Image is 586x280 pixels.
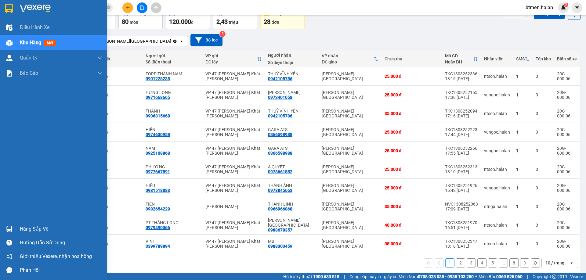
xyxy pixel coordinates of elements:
span: 2 [565,3,567,7]
button: Chưa thu2,43 triệu [213,7,257,29]
div: 1 [516,148,530,153]
div: 0966966868 [268,206,292,211]
span: down [97,71,102,76]
div: VP 47 [PERSON_NAME] Khát [PERSON_NAME] [205,71,262,81]
div: 0 [536,204,551,209]
div: 25.000 đ [385,130,439,135]
button: 5 [488,258,497,267]
div: 0979490366 [146,225,170,230]
div: ntson.halan [484,167,510,172]
div: 1 kg [96,97,139,102]
img: icon-new-feature [561,5,566,10]
div: GARA ATS [268,146,316,151]
span: caret-down [574,5,580,10]
span: close-circle [107,5,110,9]
div: 25.000 đ [385,148,439,153]
div: 20G-000.06 [557,90,577,100]
div: 0 [536,92,551,97]
div: [PERSON_NAME][GEOGRAPHIC_DATA] [322,164,378,174]
div: MB [268,239,316,244]
div: VP 47 [PERSON_NAME] Khát [PERSON_NAME] [205,183,262,193]
span: món [130,20,138,25]
div: 0982654229 [146,206,170,211]
span: aim [154,5,158,10]
div: VP gửi [205,53,257,58]
sup: 2 [564,3,568,7]
span: Kho hàng [20,40,41,45]
div: 10 / trang [545,260,564,266]
th: Toggle SortBy [442,51,481,67]
div: VỊNH [146,239,199,244]
div: 2 kg [96,135,139,139]
div: 35.000 đ [385,111,439,116]
button: ... [499,258,508,267]
div: 1 [516,111,530,116]
span: 2,43 [216,18,228,25]
span: close-circle [107,5,110,11]
div: 0 [536,185,551,190]
th: Toggle SortBy [513,51,533,67]
span: question-circle [6,240,12,246]
div: [PERSON_NAME][GEOGRAPHIC_DATA] [322,183,378,193]
div: 1 [516,74,530,79]
div: Chưa thu [385,56,439,61]
span: đơn [272,20,279,25]
div: 20G-000.06 [557,202,577,211]
div: 17:44 [DATE] [445,132,478,137]
div: Hàng sắp về [20,224,102,234]
div: [PERSON_NAME][GEOGRAPHIC_DATA] [97,38,171,44]
div: GARA ATS [268,127,316,132]
div: 0 [536,167,551,172]
span: message [6,267,12,273]
div: 1 [516,130,530,135]
span: triệu [229,20,238,25]
strong: 1900 633 818 [313,274,339,279]
span: Điều hành xe [20,23,49,31]
span: copyright [552,275,556,279]
div: [PERSON_NAME][GEOGRAPHIC_DATA] [322,239,378,249]
div: 0978661552 [268,169,292,174]
div: 1 món [96,88,139,92]
div: 40.000 đ [385,223,439,228]
div: TIẾN [146,202,199,206]
div: 35.000 đ [385,204,439,209]
div: TKC1308251970 [445,220,478,225]
th: Toggle SortBy [319,51,381,67]
div: HƯNG LONG [146,90,199,95]
div: [PERSON_NAME][GEOGRAPHIC_DATA] [322,71,378,81]
div: 0 [536,74,551,79]
button: aim [151,2,161,13]
div: 1 món [96,125,139,130]
div: vungoc.halan [484,148,510,153]
div: Bất kỳ [96,74,139,79]
div: 0981518883 [146,188,170,193]
div: TKC1308252155 [445,90,478,95]
button: 3 [467,258,476,267]
div: 1 [516,223,530,228]
span: 120.000 [169,18,191,25]
div: 1 kg [96,153,139,158]
div: Bất kỳ [96,148,139,153]
th: Toggle SortBy [202,51,265,67]
div: 0 [536,241,551,246]
div: 16:51 [DATE] [445,225,478,230]
div: 35.000 đ [385,241,439,246]
div: Ngày ĐH [445,59,473,64]
div: THÀNH LINH [268,202,316,206]
div: 7 kg [96,209,139,214]
div: 1 món [96,199,139,204]
div: 1 món [96,220,139,225]
div: THÀNH ÁNH [268,183,316,188]
span: Miền Nam [399,273,474,280]
div: Phản hồi [20,266,102,275]
div: ĐC lấy [205,59,257,64]
span: Quản Lý [20,54,38,62]
div: 18:10 [DATE] [445,169,478,174]
div: NVC1308252063 [445,202,478,206]
div: 20G-000.06 [557,146,577,156]
div: 0988678357 [268,228,292,232]
div: 17:30 [DATE] [445,95,478,100]
div: PT THĂNG LONG [146,220,199,225]
div: 0366598988 [268,151,292,156]
img: solution-icon [6,70,13,77]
